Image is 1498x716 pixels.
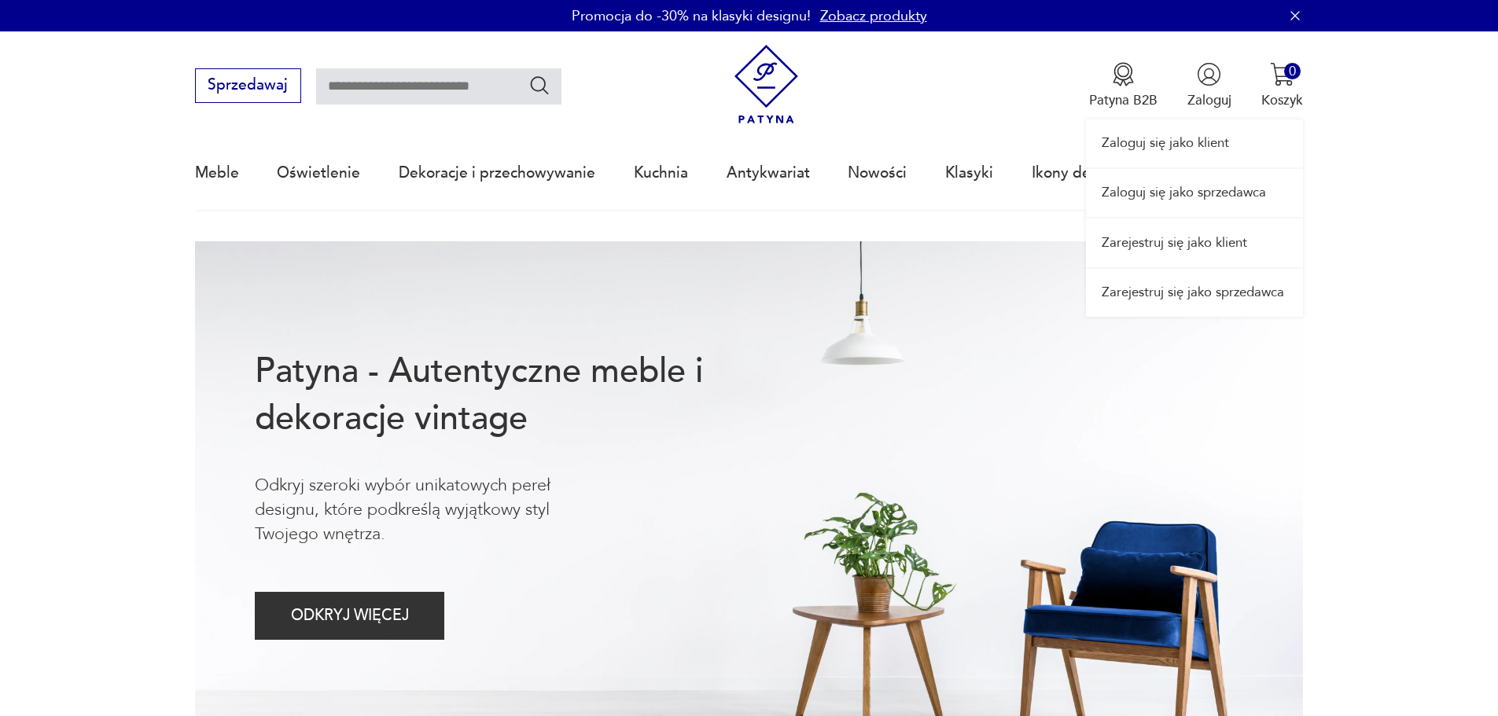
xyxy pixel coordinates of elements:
a: Zaloguj się jako klient [1086,119,1303,167]
button: ODKRYJ WIĘCEJ [255,592,444,640]
a: Ikony designu [1032,137,1128,209]
a: ODKRYJ WIĘCEJ [255,611,444,623]
img: Patyna - sklep z meblami i dekoracjami vintage [727,45,806,124]
p: Odkryj szeroki wybór unikatowych pereł designu, które podkreślą wyjątkowy styl Twojego wnętrza. [255,473,613,547]
a: Zobacz produkty [820,6,927,26]
a: Zaloguj się jako sprzedawca [1086,169,1303,217]
a: Antykwariat [727,137,810,209]
button: Szukaj [528,74,551,97]
a: Oświetlenie [277,137,360,209]
h1: Patyna - Autentyczne meble i dekoracje vintage [255,348,764,442]
a: Zarejestruj się jako klient [1086,218,1303,266]
a: Meble [195,137,239,209]
a: Kuchnia [634,137,688,209]
p: Promocja do -30% na klasyki designu! [572,6,811,26]
a: Nowości [848,137,907,209]
a: Dekoracje i przechowywanie [399,137,595,209]
a: Sprzedawaj [195,80,301,93]
a: Klasyki [945,137,993,209]
a: Zarejestruj się jako sprzedawca [1086,269,1303,317]
button: Sprzedawaj [195,68,301,103]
